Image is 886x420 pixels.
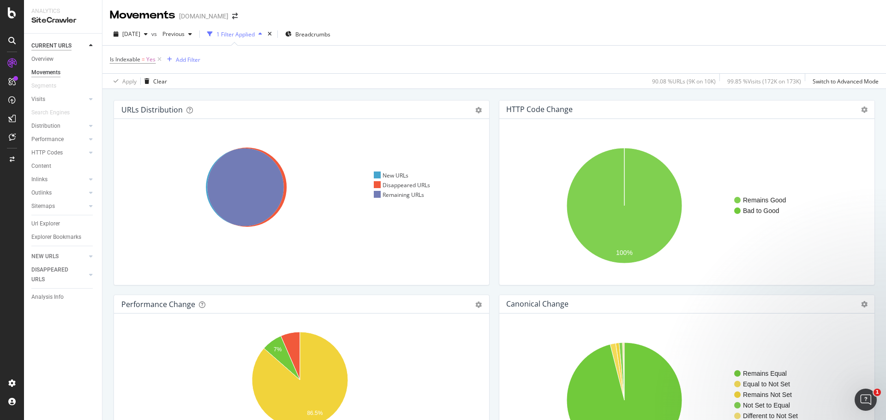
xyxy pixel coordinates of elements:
[31,95,45,104] div: Visits
[31,7,95,15] div: Analytics
[31,54,96,64] a: Overview
[31,161,96,171] a: Content
[163,54,200,65] button: Add Filter
[110,7,175,23] div: Movements
[31,81,66,91] a: Segments
[31,188,86,198] a: Outlinks
[31,232,81,242] div: Explorer Bookmarks
[31,121,86,131] a: Distribution
[861,301,868,308] i: Options
[616,249,633,257] text: 100%
[31,68,96,77] a: Movements
[31,175,86,184] a: Inlinks
[31,95,86,104] a: Visits
[31,188,52,198] div: Outlinks
[110,55,140,63] span: Is Indexable
[31,148,86,158] a: HTTP Codes
[31,54,54,64] div: Overview
[31,161,51,171] div: Content
[146,53,156,66] span: Yes
[855,389,877,411] iframe: Intercom live chat
[31,232,96,242] a: Explorer Bookmarks
[743,402,790,409] text: Not Set to Equal
[507,134,864,278] svg: A chart.
[266,30,274,39] div: times
[31,121,60,131] div: Distribution
[31,252,86,261] a: NEW URLS
[31,219,60,229] div: Url Explorer
[743,196,786,204] text: Remains Good
[31,108,79,118] a: Search Engines
[216,30,255,38] div: 1 Filter Applied
[110,27,151,41] button: [DATE]
[31,219,96,229] a: Url Explorer
[110,74,137,89] button: Apply
[281,27,334,41] button: Breadcrumbs
[31,135,86,144] a: Performance
[31,41,86,51] a: CURRENT URLS
[506,298,569,310] h4: Canonical Change
[31,201,86,211] a: Sitemaps
[31,292,96,302] a: Analysis Info
[652,77,716,85] div: 90.08 % URLs ( 9K on 10K )
[861,106,868,113] i: Options
[176,56,200,64] div: Add Filter
[813,77,879,85] div: Switch to Advanced Mode
[204,27,266,41] button: 1 Filter Applied
[31,265,86,284] a: DISAPPEARED URLS
[809,74,879,89] button: Switch to Advanced Mode
[743,207,779,214] text: Bad to Good
[743,391,792,398] text: Remains Not Set
[727,77,801,85] div: 99.85 % Visits ( 172K on 173K )
[153,77,167,85] div: Clear
[159,30,185,38] span: Previous
[506,103,573,116] h4: HTTP Code Change
[31,252,59,261] div: NEW URLS
[151,30,159,38] span: vs
[31,201,55,211] div: Sitemaps
[31,148,63,158] div: HTTP Codes
[31,108,70,118] div: Search Engines
[31,68,60,77] div: Movements
[232,13,238,19] div: arrow-right-arrow-left
[874,389,881,396] span: 1
[142,55,145,63] span: =
[295,30,330,38] span: Breadcrumbs
[122,77,137,85] div: Apply
[743,412,798,420] text: Different to Not Set
[159,27,196,41] button: Previous
[31,265,78,284] div: DISAPPEARED URLS
[31,175,48,184] div: Inlinks
[307,410,323,416] text: 86.5%
[374,181,431,189] div: Disappeared URLs
[141,74,167,89] button: Clear
[475,107,482,113] div: gear
[31,41,72,51] div: CURRENT URLS
[475,302,482,308] div: gear
[31,15,95,26] div: SiteCrawler
[743,380,790,388] text: Equal to Not Set
[31,292,64,302] div: Analysis Info
[179,12,228,21] div: [DOMAIN_NAME]
[31,81,56,91] div: Segments
[374,172,409,179] div: New URLs
[743,370,787,377] text: Remains Equal
[274,346,282,353] text: 7%
[31,135,64,144] div: Performance
[374,191,425,199] div: Remaining URLs
[122,30,140,38] span: 2025 Aug. 3rd
[121,105,183,114] div: URLs Distribution
[121,300,195,309] div: Performance Change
